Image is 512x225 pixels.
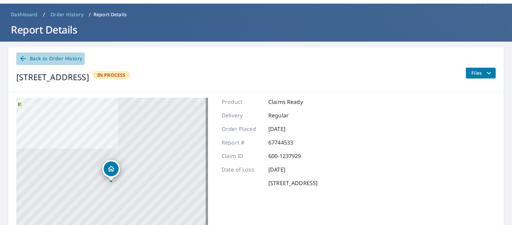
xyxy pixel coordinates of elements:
p: Claim ID [222,152,262,160]
p: [STREET_ADDRESS] [268,179,318,187]
nav: breadcrumb [8,9,504,20]
span: Back to Order History [19,54,82,63]
span: In Process [93,72,130,78]
p: 600-1237929 [268,152,309,160]
p: 67744533 [268,138,309,147]
p: Claims Ready [268,98,309,106]
p: [DATE] [268,165,309,174]
a: Order History [48,9,86,20]
span: Order History [50,11,83,18]
p: Order Placed [222,125,262,133]
p: [DATE] [268,125,309,133]
p: Report Details [94,11,127,18]
li: / [43,10,45,19]
span: Dashboard [11,11,38,18]
div: Dropped pin, building 1, Residential property, 2610 E 600 North Rd Pana, IL 62557 [102,160,120,181]
p: Product [222,98,262,106]
li: / [89,10,91,19]
a: Back to Order History [16,52,85,65]
div: [STREET_ADDRESS] [16,71,89,83]
p: Report # [222,138,262,147]
p: Date of Loss [222,165,262,174]
button: filesDropdownBtn-67744533 [466,68,496,78]
h1: Report Details [8,23,504,37]
p: Delivery [222,111,262,119]
a: Dashboard [8,9,40,20]
p: Regular [268,111,309,119]
span: Files [471,69,493,77]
